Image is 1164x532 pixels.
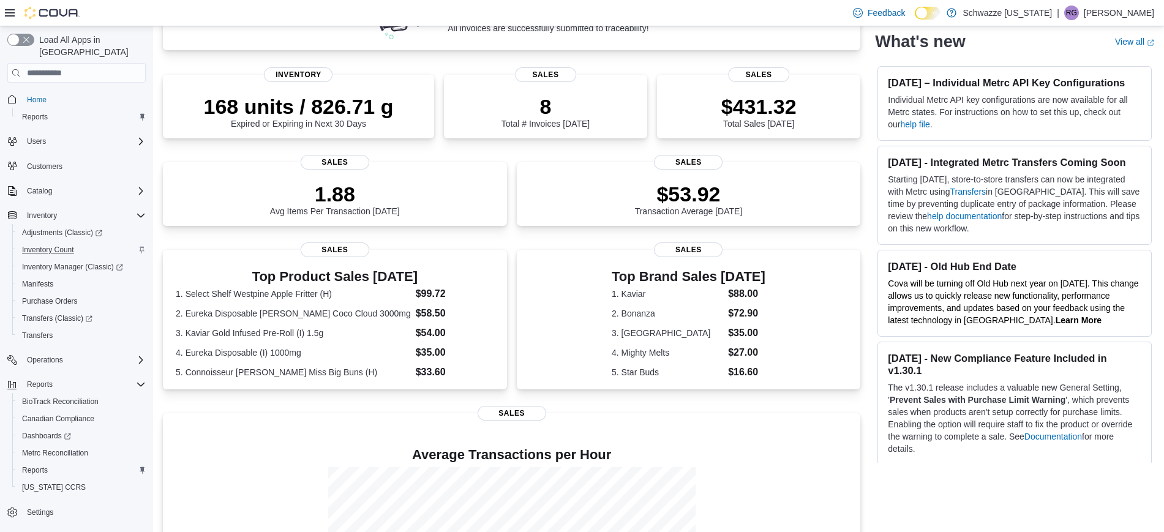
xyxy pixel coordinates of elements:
button: Operations [2,351,151,369]
a: Inventory Count [17,242,79,257]
span: Reports [22,112,48,122]
span: Transfers (Classic) [22,313,92,323]
span: [US_STATE] CCRS [22,482,86,492]
a: Home [22,92,51,107]
button: Catalog [22,184,57,198]
a: Inventory Manager (Classic) [12,258,151,275]
span: Purchase Orders [22,296,78,306]
button: Reports [22,377,58,392]
span: Reports [22,377,146,392]
button: Purchase Orders [12,293,151,310]
a: Transfers [950,187,986,197]
button: Metrc Reconciliation [12,444,151,462]
span: Adjustments (Classic) [22,228,102,238]
span: Home [22,91,146,107]
h4: Average Transactions per Hour [173,448,850,462]
a: Adjustments (Classic) [12,224,151,241]
a: help file [901,119,930,129]
div: Expired or Expiring in Next 30 Days [203,94,393,129]
button: Reports [2,376,151,393]
span: Transfers [17,328,146,343]
h3: [DATE] - Old Hub End Date [888,260,1141,272]
strong: Learn More [1056,315,1102,325]
span: Reports [17,463,146,478]
input: Dark Mode [915,7,941,20]
span: BioTrack Reconciliation [22,397,99,406]
dt: 4. Eureka Disposable (I) 1000mg [176,347,411,359]
dd: $16.60 [728,365,765,380]
p: $53.92 [635,182,743,206]
a: Transfers [17,328,58,343]
dt: 4. Mighty Melts [612,347,723,359]
a: Reports [17,463,53,478]
a: help documentation [927,211,1002,221]
dd: $35.00 [416,345,494,360]
span: Metrc Reconciliation [22,448,88,458]
span: Sales [654,242,723,257]
a: Inventory Manager (Classic) [17,260,128,274]
dt: 2. Bonanza [612,307,723,320]
p: [PERSON_NAME] [1084,6,1154,20]
a: Metrc Reconciliation [17,446,93,460]
dt: 1. Select Shelf Westpine Apple Fritter (H) [176,288,411,300]
span: Catalog [22,184,146,198]
span: Transfers [22,331,53,340]
h2: What's new [875,32,965,51]
a: Documentation [1024,432,1082,441]
span: Customers [22,159,146,174]
span: Inventory Manager (Classic) [22,262,123,272]
span: Operations [27,355,63,365]
span: Canadian Compliance [17,411,146,426]
dd: $99.72 [416,287,494,301]
div: Robert Graham [1064,6,1079,20]
button: BioTrack Reconciliation [12,393,151,410]
span: Inventory Manager (Classic) [17,260,146,274]
span: Inventory [27,211,57,220]
p: The v1.30.1 release includes a valuable new General Setting, ' ', which prevents sales when produ... [888,381,1141,455]
button: Inventory Count [12,241,151,258]
div: Total Sales [DATE] [721,94,797,129]
a: Transfers (Classic) [12,310,151,327]
dd: $88.00 [728,287,765,301]
strong: Prevent Sales with Purchase Limit Warning [890,395,1065,405]
div: Avg Items Per Transaction [DATE] [270,182,400,216]
dd: $35.00 [728,326,765,340]
button: Customers [2,157,151,175]
button: Canadian Compliance [12,410,151,427]
a: Settings [22,505,58,520]
div: Transaction Average [DATE] [635,182,743,216]
dd: $54.00 [416,326,494,340]
a: Canadian Compliance [17,411,99,426]
button: Settings [2,503,151,521]
button: Reports [12,108,151,126]
span: Dashboards [17,429,146,443]
span: Sales [515,67,576,82]
span: Sales [301,155,369,170]
p: 168 units / 826.71 g [203,94,393,119]
dt: 1. Kaviar [612,288,723,300]
span: Users [27,137,46,146]
span: Sales [478,406,546,421]
dt: 3. Kaviar Gold Infused Pre-Roll (I) 1.5g [176,327,411,339]
dt: 3. [GEOGRAPHIC_DATA] [612,327,723,339]
span: Metrc Reconciliation [17,446,146,460]
p: 8 [501,94,590,119]
a: [US_STATE] CCRS [17,480,91,495]
button: Manifests [12,275,151,293]
dd: $58.50 [416,306,494,321]
h3: [DATE] – Individual Metrc API Key Configurations [888,77,1141,89]
h3: Top Product Sales [DATE] [176,269,494,284]
span: Dashboards [22,431,71,441]
dt: 5. Star Buds [612,366,723,378]
a: View allExternal link [1115,37,1154,47]
span: Reports [22,465,48,475]
p: | [1057,6,1059,20]
a: Dashboards [12,427,151,444]
span: Adjustments (Classic) [17,225,146,240]
a: Reports [17,110,53,124]
span: Settings [22,504,146,520]
span: Inventory Count [22,245,74,255]
a: Purchase Orders [17,294,83,309]
button: Users [2,133,151,150]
